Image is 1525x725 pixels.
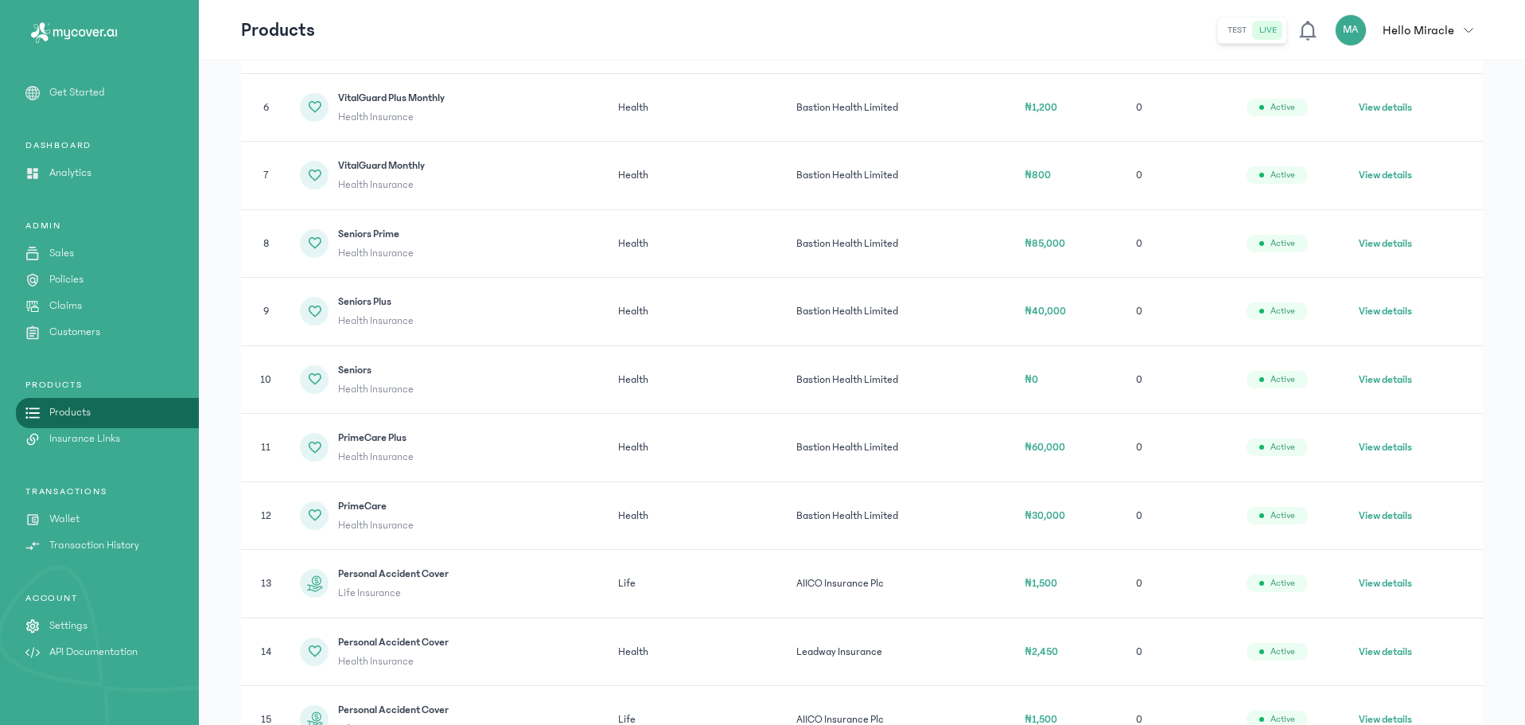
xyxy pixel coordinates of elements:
span: Health Insurance [338,381,414,397]
p: Policies [49,271,84,288]
button: View details [1359,508,1412,524]
button: View details [1359,575,1412,591]
span: Personal Accident Cover [338,566,449,582]
span: Seniors Plus [338,294,414,310]
p: Sales [49,245,74,262]
span: 0 [1136,170,1142,181]
p: Analytics [49,165,91,181]
p: Claims [49,298,82,314]
p: Wallet [49,511,80,528]
button: test [1221,21,1253,40]
button: View details [1359,372,1412,388]
span: 14 [261,646,271,657]
button: View details [1359,644,1412,660]
span: Health Insurance [338,177,425,193]
button: live [1253,21,1283,40]
p: Products [241,18,315,43]
span: Active [1270,441,1295,454]
span: 0 [1136,510,1142,521]
td: Bastion Health Limited [787,209,1016,278]
span: 15 [261,714,271,725]
td: Life [609,550,786,618]
span: 0 [1136,306,1142,317]
button: MAHello Miracle [1335,14,1483,46]
span: ₦30,000 [1025,510,1065,521]
button: View details [1359,439,1412,455]
span: Personal Accident Cover [338,702,449,718]
p: Get Started [49,84,105,101]
span: Active [1270,169,1295,181]
span: ₦60,000 [1025,442,1065,453]
td: Leadway Insurance [787,618,1016,686]
span: ₦40,000 [1025,306,1066,317]
td: Health [609,278,786,346]
span: 0 [1136,374,1142,385]
button: View details [1359,99,1412,115]
span: Health Insurance [338,449,414,465]
span: 6 [263,102,269,113]
span: 0 [1136,238,1142,249]
td: Health [609,73,786,142]
span: 10 [260,374,271,385]
td: Bastion Health Limited [787,345,1016,414]
div: MA [1335,14,1367,46]
span: Health Insurance [338,245,414,261]
span: 0 [1136,578,1142,589]
td: Health [609,345,786,414]
td: Bastion Health Limited [787,278,1016,346]
button: View details [1359,167,1412,183]
span: VitalGuard Plus Monthly [338,90,445,106]
span: Health Insurance [338,313,414,329]
span: Seniors [338,362,414,378]
span: Life Insurance [338,585,449,601]
span: Active [1270,237,1295,250]
p: Settings [49,618,88,634]
p: Products [49,404,91,421]
span: Active [1270,509,1295,522]
span: VitalGuard Monthly [338,158,425,173]
button: View details [1359,303,1412,319]
span: 9 [263,306,269,317]
td: Health [609,414,786,482]
p: Insurance Links [49,431,120,447]
td: Bastion Health Limited [787,142,1016,210]
span: 0 [1136,442,1142,453]
span: Personal Accident Cover [338,634,449,650]
span: Active [1270,373,1295,386]
span: Active [1270,101,1295,114]
span: 0 [1136,714,1142,725]
span: Health Insurance [338,109,445,125]
td: AIICO Insurance Plc [787,550,1016,618]
button: View details [1359,236,1412,251]
span: PrimeCare [338,498,414,514]
td: Health [609,481,786,550]
span: Active [1270,645,1295,658]
span: 13 [261,578,271,589]
span: ₦0 [1025,374,1038,385]
span: ₦1,500 [1025,714,1057,725]
span: ₦85,000 [1025,238,1065,249]
span: 0 [1136,102,1142,113]
span: ₦2,450 [1025,646,1058,657]
span: ₦1,200 [1025,102,1057,113]
p: Customers [49,324,100,341]
span: PrimeCare Plus [338,430,414,446]
span: 0 [1136,646,1142,657]
p: Hello Miracle [1383,21,1454,40]
span: Active [1270,305,1295,318]
span: Seniors Prime [338,226,414,242]
td: Bastion Health Limited [787,414,1016,482]
span: Health Insurance [338,653,449,669]
span: ₦800 [1025,170,1051,181]
span: 8 [263,238,269,249]
span: 7 [263,170,269,181]
p: API Documentation [49,644,138,661]
td: Health [609,618,786,686]
td: Bastion Health Limited [787,73,1016,142]
span: ₦1,500 [1025,578,1057,589]
td: Health [609,209,786,278]
p: Transaction History [49,537,139,554]
span: Health Insurance [338,517,414,533]
td: Health [609,142,786,210]
span: 12 [261,510,271,521]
